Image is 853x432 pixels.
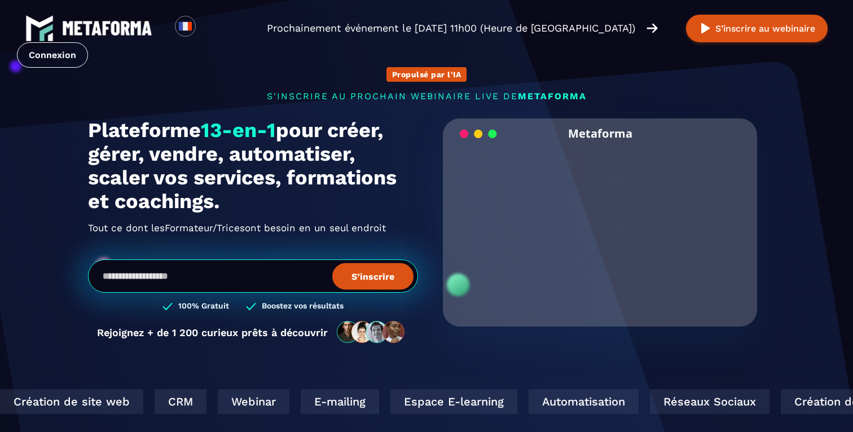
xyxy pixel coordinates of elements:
img: loading [460,129,497,139]
p: Prochainement événement le [DATE] 11h00 (Heure de [GEOGRAPHIC_DATA]) [267,20,635,36]
img: checked [246,301,256,312]
h2: Metaforma [568,118,632,148]
div: Espace E-learning [390,389,517,414]
a: Connexion [17,42,88,68]
img: arrow-right [647,22,658,34]
span: 13-en-1 [201,118,276,142]
h2: Tout ce dont les ont besoin en un seul endroit [88,219,418,237]
p: Rejoignez + de 1 200 curieux prêts à découvrir [97,327,328,338]
div: CRM [155,389,206,414]
h1: Plateforme pour créer, gérer, vendre, automatiser, scaler vos services, formations et coachings. [88,118,418,213]
div: Webinar [218,389,289,414]
video: Your browser does not support the video tag. [451,148,749,297]
div: Search for option [196,16,223,41]
button: S’inscrire [332,263,414,289]
h3: 100% Gratuit [178,301,229,312]
span: Formateur/Trices [165,219,245,237]
h3: Boostez vos résultats [262,301,344,312]
div: Réseaux Sociaux [650,389,770,414]
img: logo [62,21,152,36]
input: Search for option [205,21,214,35]
div: Automatisation [529,389,639,414]
button: S’inscrire au webinaire [686,15,828,42]
div: E-mailing [301,389,379,414]
p: s'inscrire au prochain webinaire live de [88,91,765,102]
img: checked [162,301,173,312]
img: play [698,21,713,36]
span: METAFORMA [518,91,587,102]
img: fr [178,19,192,33]
img: community-people [333,320,409,344]
img: logo [25,14,54,42]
